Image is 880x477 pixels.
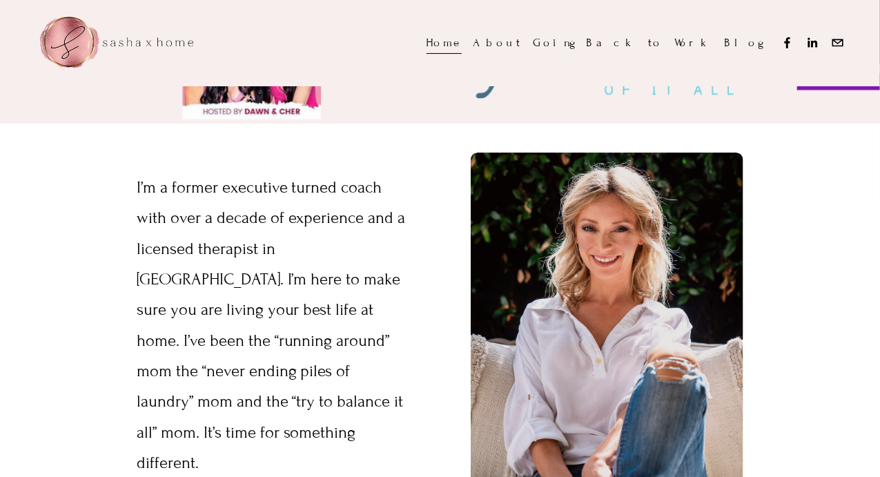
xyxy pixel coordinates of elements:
[137,177,410,473] p: I’m a former executive turned coach with over a decade of experience and a licensed therapist in ...
[533,31,713,55] a: Going Back to Work
[473,31,521,55] a: About
[781,36,794,50] a: Facebook
[831,36,845,50] a: Sasha@sashaxhome.com
[724,31,763,55] a: Blog
[805,36,819,50] a: LinkedIn
[35,16,193,70] img: sasha x home
[427,31,462,55] a: Home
